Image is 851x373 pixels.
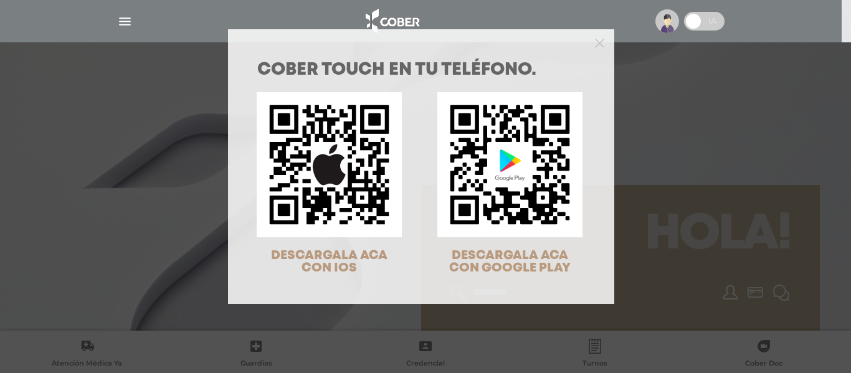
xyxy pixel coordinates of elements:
img: qr-code [257,92,402,237]
span: DESCARGALA ACA CON GOOGLE PLAY [449,250,571,274]
h1: COBER TOUCH en tu teléfono. [257,62,585,79]
img: qr-code [437,92,582,237]
span: DESCARGALA ACA CON IOS [271,250,387,274]
button: Close [595,37,604,48]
